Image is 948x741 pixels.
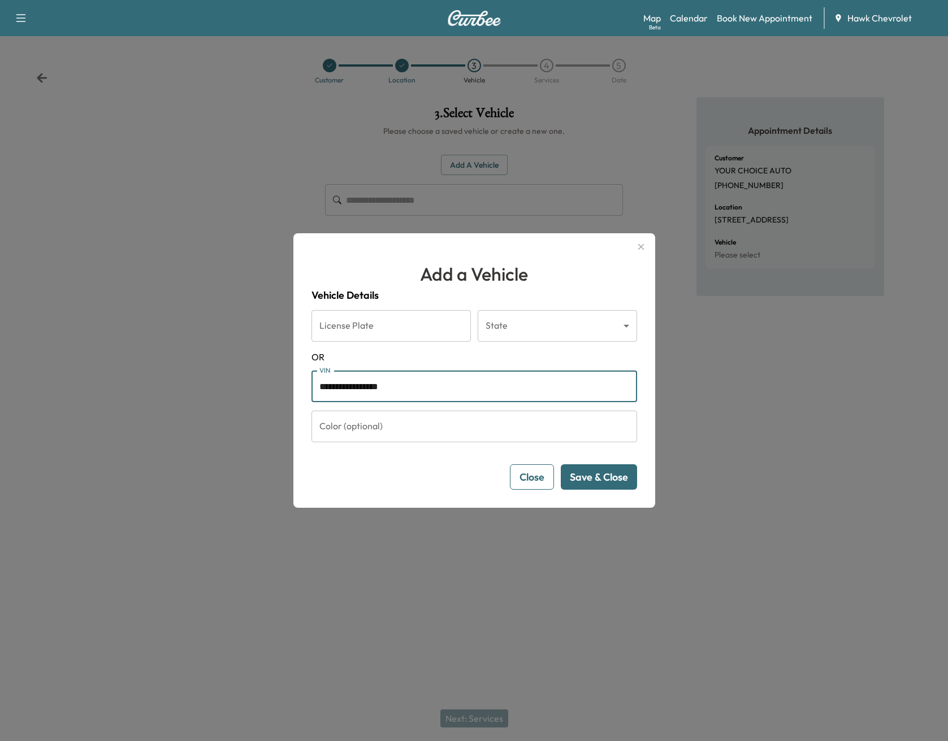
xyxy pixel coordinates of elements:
label: VIN [319,365,331,375]
span: OR [311,350,637,364]
button: Save & Close [561,464,637,490]
a: Calendar [670,11,708,25]
h1: Add a Vehicle [311,260,637,287]
a: MapBeta [643,11,661,25]
span: Hawk Chevrolet [847,11,912,25]
h4: Vehicle Details [311,287,637,303]
img: Curbee Logo [447,10,501,26]
a: Book New Appointment [717,11,812,25]
div: Beta [649,23,661,32]
button: Close [510,464,554,490]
